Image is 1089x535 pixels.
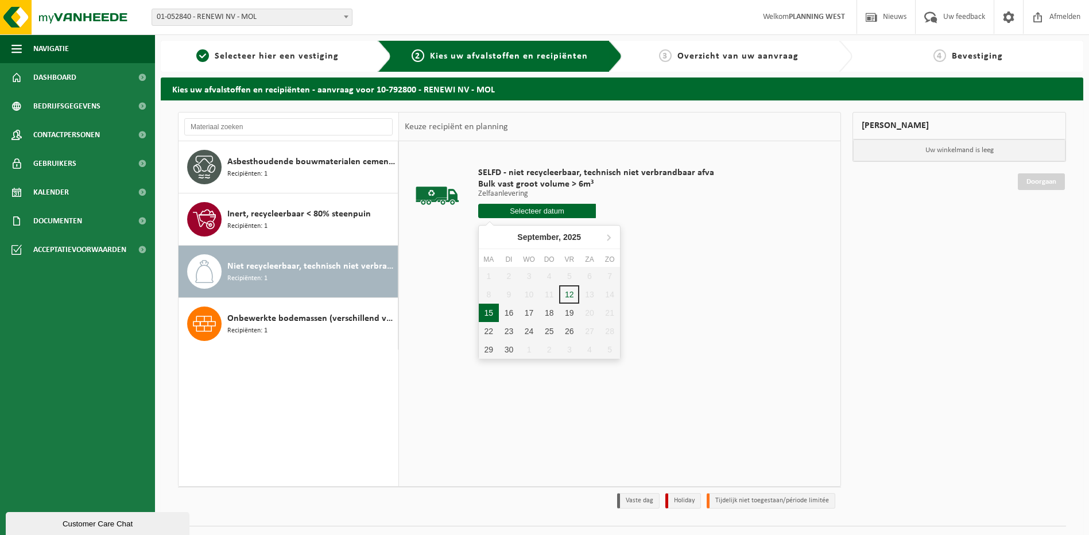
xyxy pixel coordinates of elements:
[227,259,395,273] span: Niet recycleerbaar, technisch niet verbrandbaar afval (brandbaar)
[677,52,799,61] span: Overzicht van uw aanvraag
[33,207,82,235] span: Documenten
[513,228,586,246] div: September,
[933,49,946,62] span: 4
[479,254,499,265] div: ma
[412,49,424,62] span: 2
[6,510,192,535] iframe: chat widget
[179,193,398,246] button: Inert, recycleerbaar < 80% steenpuin Recipiënten: 1
[659,49,672,62] span: 3
[227,207,371,221] span: Inert, recycleerbaar < 80% steenpuin
[499,254,519,265] div: di
[227,273,268,284] span: Recipiënten: 1
[499,304,519,322] div: 16
[399,113,514,141] div: Keuze recipiënt en planning
[539,304,559,322] div: 18
[33,178,69,207] span: Kalender
[430,52,588,61] span: Kies uw afvalstoffen en recipiënten
[617,493,660,509] li: Vaste dag
[179,298,398,350] button: Onbewerkte bodemassen (verschillend van huisvuilverbrandingsinstallatie, non bis in idem) Recipië...
[479,304,499,322] div: 15
[152,9,352,26] span: 01-052840 - RENEWI NV - MOL
[227,325,268,336] span: Recipiënten: 1
[579,254,599,265] div: za
[853,139,1065,161] p: Uw winkelmand is leeg
[227,312,395,325] span: Onbewerkte bodemassen (verschillend van huisvuilverbrandingsinstallatie, non bis in idem)
[559,304,579,322] div: 19
[559,285,579,304] div: 12
[33,149,76,178] span: Gebruikers
[161,77,1083,100] h2: Kies uw afvalstoffen en recipiënten - aanvraag voor 10-792800 - RENEWI NV - MOL
[519,304,539,322] div: 17
[539,254,559,265] div: do
[179,246,398,298] button: Niet recycleerbaar, technisch niet verbrandbaar afval (brandbaar) Recipiënten: 1
[539,340,559,359] div: 2
[563,233,581,241] i: 2025
[519,340,539,359] div: 1
[479,322,499,340] div: 22
[196,49,209,62] span: 1
[478,190,714,198] p: Zelfaanlevering
[707,493,835,509] li: Tijdelijk niet toegestaan/période limitée
[479,340,499,359] div: 29
[499,340,519,359] div: 30
[33,92,100,121] span: Bedrijfsgegevens
[665,493,701,509] li: Holiday
[227,169,268,180] span: Recipiënten: 1
[152,9,352,25] span: 01-052840 - RENEWI NV - MOL
[499,322,519,340] div: 23
[478,204,596,218] input: Selecteer datum
[852,112,1066,139] div: [PERSON_NAME]
[1018,173,1065,190] a: Doorgaan
[539,322,559,340] div: 25
[952,52,1003,61] span: Bevestiging
[559,322,579,340] div: 26
[166,49,369,63] a: 1Selecteer hier een vestiging
[184,118,393,135] input: Materiaal zoeken
[559,340,579,359] div: 3
[559,254,579,265] div: vr
[33,34,69,63] span: Navigatie
[789,13,845,21] strong: PLANNING WEST
[227,221,268,232] span: Recipiënten: 1
[519,322,539,340] div: 24
[478,179,714,190] span: Bulk vast groot volume > 6m³
[600,254,620,265] div: zo
[227,155,395,169] span: Asbesthoudende bouwmaterialen cementgebonden (hechtgebonden)
[519,254,539,265] div: wo
[478,167,714,179] span: SELFD - niet recycleerbaar, technisch niet verbrandbaar afva
[33,121,100,149] span: Contactpersonen
[33,63,76,92] span: Dashboard
[215,52,339,61] span: Selecteer hier een vestiging
[33,235,126,264] span: Acceptatievoorwaarden
[179,141,398,193] button: Asbesthoudende bouwmaterialen cementgebonden (hechtgebonden) Recipiënten: 1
